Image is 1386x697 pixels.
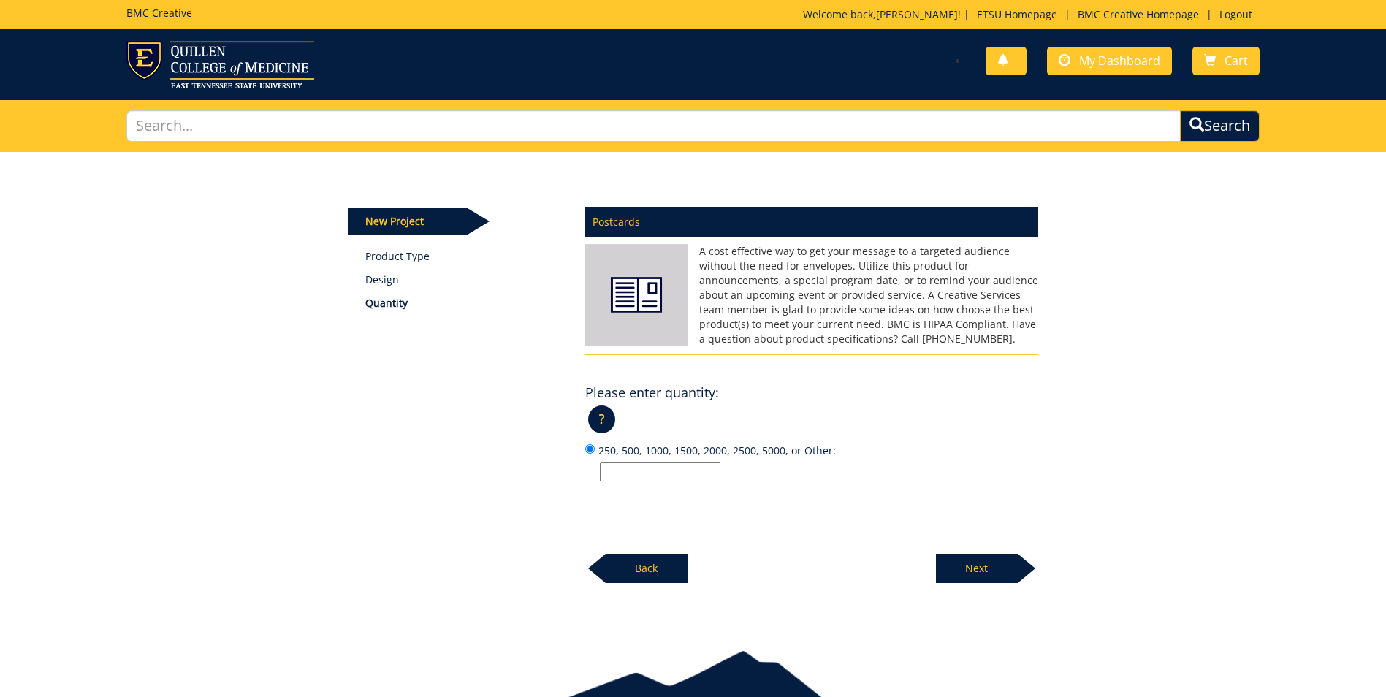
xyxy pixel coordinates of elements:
[348,208,468,235] p: New Project
[1192,47,1260,75] a: Cart
[585,442,1038,481] label: 250, 500, 1000, 1500, 2000, 2500, 5000, or Other:
[585,444,595,454] input: 250, 500, 1000, 1500, 2000, 2500, 5000, or Other:
[585,386,719,400] h4: Please enter quantity:
[970,7,1065,21] a: ETSU Homepage
[585,207,1038,237] p: Postcards
[876,7,958,21] a: [PERSON_NAME]
[1070,7,1206,21] a: BMC Creative Homepage
[1047,47,1172,75] a: My Dashboard
[365,296,563,311] p: Quantity
[1180,110,1260,142] button: Search
[803,7,1260,22] p: Welcome back, ! | | |
[1212,7,1260,21] a: Logout
[600,462,720,481] input: 250, 500, 1000, 1500, 2000, 2500, 5000, or Other:
[365,249,563,264] a: Product Type
[126,110,1181,142] input: Search...
[365,273,563,287] p: Design
[936,554,1018,583] p: Next
[585,244,1038,346] p: A cost effective way to get your message to a targeted audience without the need for envelopes. U...
[588,405,615,433] p: ?
[606,554,688,583] p: Back
[126,41,314,88] img: ETSU logo
[1225,53,1248,69] span: Cart
[1079,53,1160,69] span: My Dashboard
[126,7,192,18] h5: BMC Creative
